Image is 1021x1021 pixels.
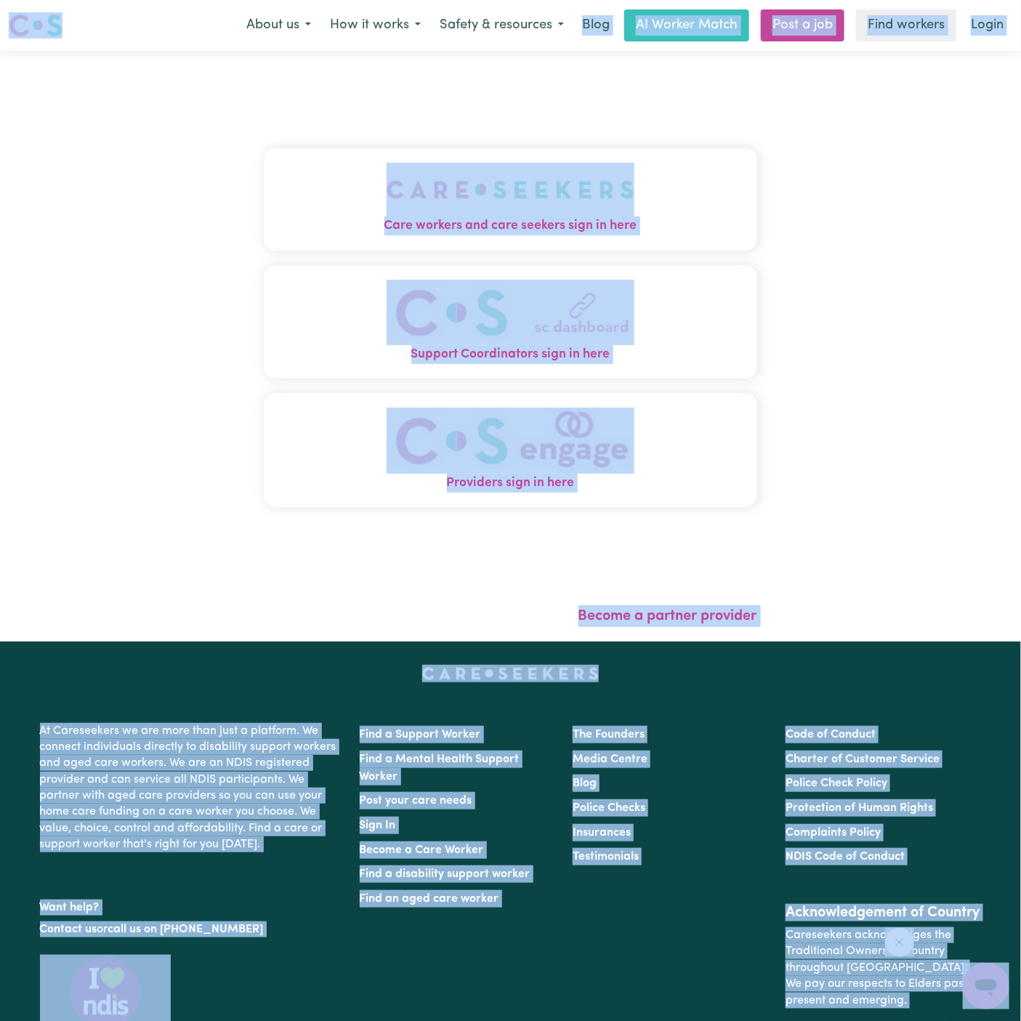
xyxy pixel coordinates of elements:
[237,10,320,41] button: About us
[885,928,914,957] iframe: Close message
[786,921,981,1014] p: Careseekers acknowledges the Traditional Owners of Country throughout [GEOGRAPHIC_DATA]. We pay o...
[856,9,956,41] a: Find workers
[108,924,264,935] a: call us on [PHONE_NUMBER]
[360,868,530,880] a: Find a disability support worker
[573,729,645,740] a: The Founders
[786,904,981,921] h2: Acknowledgement of Country
[573,778,597,789] a: Blog
[9,12,62,39] img: Careseekers logo
[573,802,645,814] a: Police Checks
[360,893,499,905] a: Find an aged care worker
[9,10,88,22] span: Need any help?
[40,924,97,935] a: Contact us
[360,820,396,831] a: Sign In
[40,717,342,859] p: At Careseekers we are more than just a platform. We connect individuals directly to disability su...
[264,265,757,379] button: Support Coordinators sign in here
[963,963,1009,1009] iframe: Button to launch messaging window
[573,754,647,765] a: Media Centre
[786,827,881,839] a: Complaints Policy
[422,668,599,679] a: Careseekers home page
[360,795,472,807] a: Post your care needs
[360,729,481,740] a: Find a Support Worker
[578,609,757,624] a: Become a partner provider
[573,9,618,41] a: Blog
[786,778,887,789] a: Police Check Policy
[761,9,844,41] a: Post a job
[430,10,573,41] button: Safety & resources
[40,916,342,943] p: or
[573,827,631,839] a: Insurances
[264,148,757,250] button: Care workers and care seekers sign in here
[786,729,876,740] a: Code of Conduct
[962,9,1012,41] a: Login
[264,217,757,235] span: Care workers and care seekers sign in here
[573,851,639,863] a: Testimonials
[624,9,749,41] a: AI Worker Match
[40,894,342,916] p: Want help?
[786,754,940,765] a: Charter of Customer Service
[264,474,757,493] span: Providers sign in here
[786,802,933,814] a: Protection of Human Rights
[9,9,62,42] a: Careseekers logo
[360,754,520,783] a: Find a Mental Health Support Worker
[264,393,757,507] button: Providers sign in here
[320,10,430,41] button: How it works
[360,844,484,856] a: Become a Care Worker
[264,345,757,364] span: Support Coordinators sign in here
[786,851,905,863] a: NDIS Code of Conduct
